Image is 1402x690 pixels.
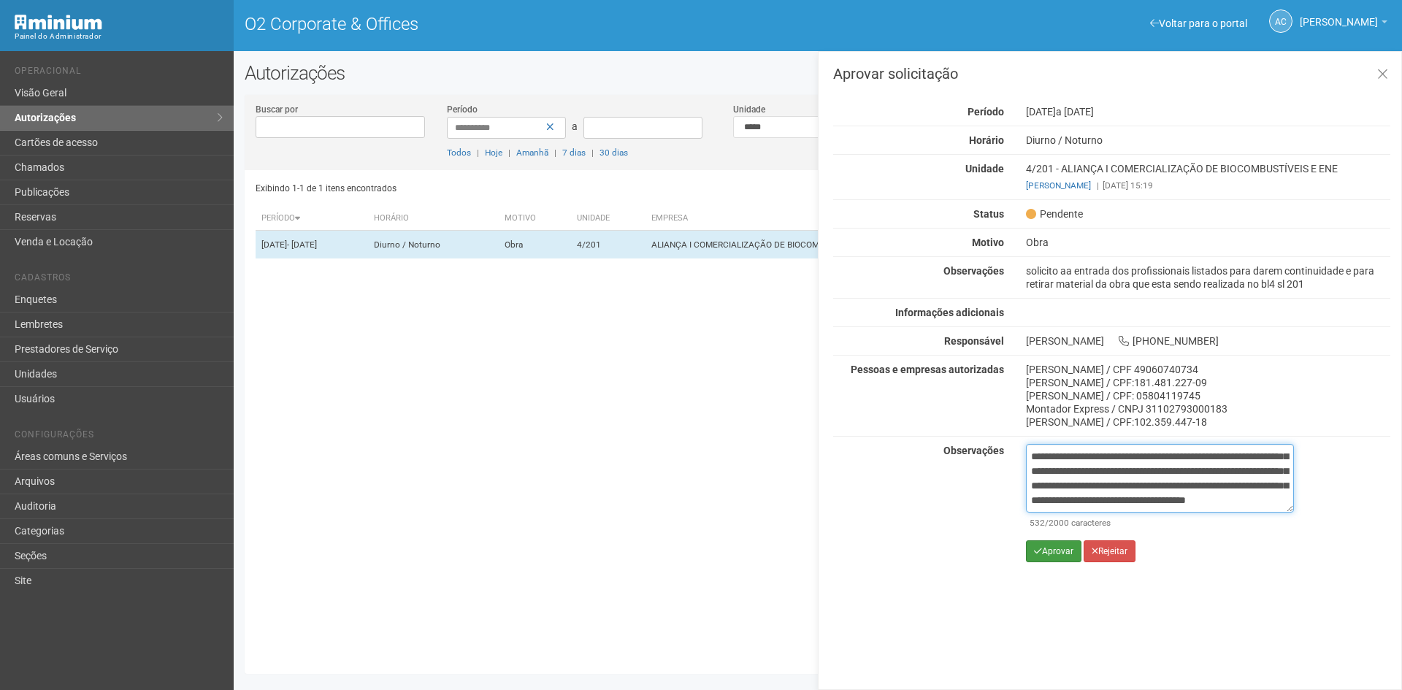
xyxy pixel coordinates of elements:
a: 30 dias [600,147,628,158]
strong: Pessoas e empresas autorizadas [851,364,1004,375]
td: ALIANÇA I COMERCIALIZAÇÃO DE BIOCOMBUSTÍVEIS E ENE [646,231,1058,259]
div: 4/201 - ALIANÇA I COMERCIALIZAÇÃO DE BIOCOMBUSTÍVEIS E ENE [1015,162,1401,192]
td: Obra [499,231,571,259]
div: Montador Express / CNPJ 31102793000183 [1026,402,1390,415]
a: Fechar [1368,59,1398,91]
div: solicito aa entrada dos profissionais listados para darem continuidade e para retirar material da... [1015,264,1401,291]
a: Todos [447,147,471,158]
td: Diurno / Noturno [368,231,499,259]
strong: Horário [969,134,1004,146]
li: Operacional [15,66,223,81]
a: Amanhã [516,147,548,158]
div: [PERSON_NAME] / CPF 49060740734 [1026,363,1390,376]
div: [PERSON_NAME] [PHONE_NUMBER] [1015,334,1401,348]
strong: Responsável [944,335,1004,347]
span: | [591,147,594,158]
span: | [477,147,479,158]
h3: Aprovar solicitação [833,66,1390,81]
strong: Observações [943,445,1004,456]
th: Período [256,207,368,231]
a: [PERSON_NAME] [1300,18,1387,30]
button: Aprovar [1026,540,1081,562]
th: Empresa [646,207,1058,231]
div: [PERSON_NAME] / CPF:181.481.227-09 [1026,376,1390,389]
label: Unidade [733,103,765,116]
h2: Autorizações [245,62,1391,84]
label: Buscar por [256,103,298,116]
strong: Período [968,106,1004,118]
button: Rejeitar [1084,540,1135,562]
li: Cadastros [15,272,223,288]
span: | [1097,180,1099,191]
a: Voltar para o portal [1150,18,1247,29]
span: | [508,147,510,158]
strong: Informações adicionais [895,307,1004,318]
div: [DATE] 15:19 [1026,179,1390,192]
strong: Motivo [972,237,1004,248]
div: Painel do Administrador [15,30,223,43]
div: Diurno / Noturno [1015,134,1401,147]
span: Ana Carla de Carvalho Silva [1300,2,1378,28]
td: 4/201 [571,231,646,259]
div: [PERSON_NAME] / CPF: 05804119745 [1026,389,1390,402]
th: Motivo [499,207,571,231]
span: Pendente [1026,207,1083,221]
label: Período [447,103,478,116]
div: [DATE] [1015,105,1401,118]
li: Configurações [15,429,223,445]
a: Hoje [485,147,502,158]
div: /2000 caracteres [1030,516,1290,529]
h1: O2 Corporate & Offices [245,15,807,34]
a: 7 dias [562,147,586,158]
strong: Observações [943,265,1004,277]
div: Exibindo 1-1 de 1 itens encontrados [256,177,813,199]
strong: Unidade [965,163,1004,175]
span: 532 [1030,518,1045,528]
th: Horário [368,207,499,231]
span: a [572,120,578,132]
a: [PERSON_NAME] [1026,180,1091,191]
div: Obra [1015,236,1401,249]
span: a [DATE] [1056,106,1094,118]
div: [PERSON_NAME] / CPF:102.359.447-18 [1026,415,1390,429]
span: | [554,147,556,158]
img: Minium [15,15,102,30]
strong: Status [973,208,1004,220]
td: [DATE] [256,231,368,259]
span: - [DATE] [287,239,317,250]
a: AC [1269,9,1292,33]
th: Unidade [571,207,646,231]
